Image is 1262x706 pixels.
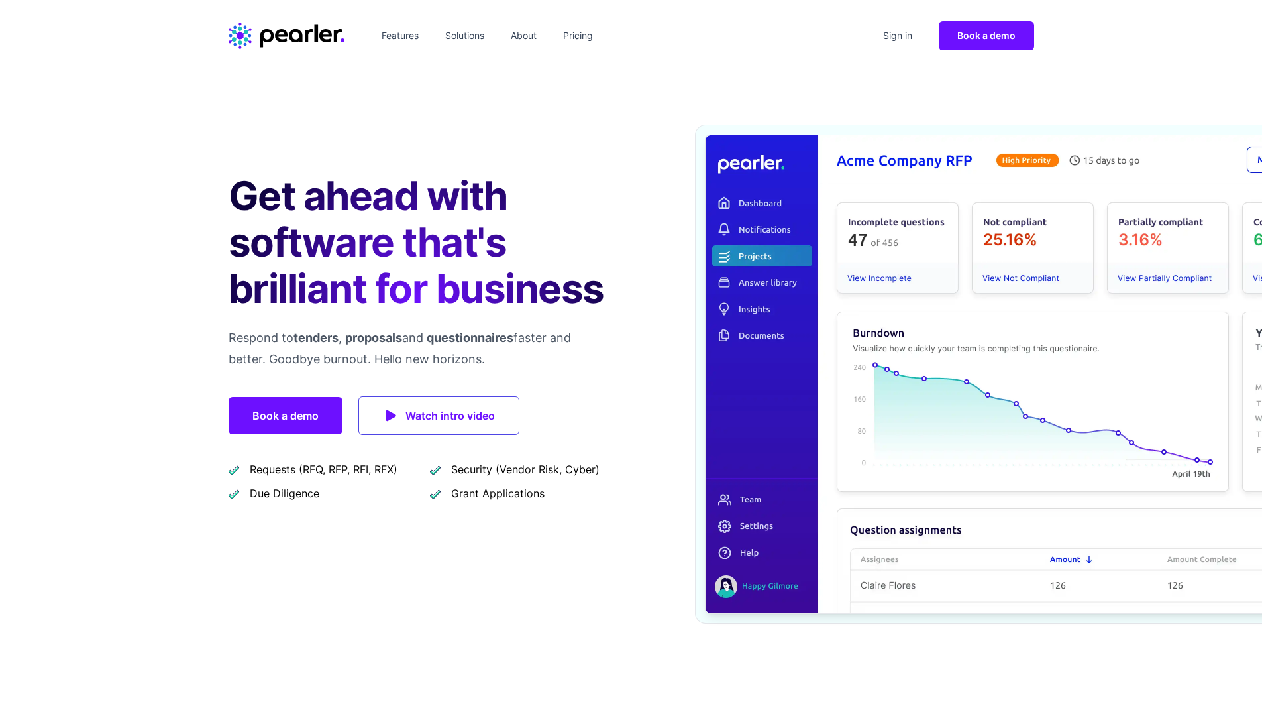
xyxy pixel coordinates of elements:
[229,327,610,370] p: Respond to , and faster and better. Goodbye burnout. Hello new horizons.
[250,485,319,501] span: Due Diligence
[358,396,519,435] a: Watch intro video
[451,461,600,477] span: Security (Vendor Risk, Cyber)
[250,461,397,477] span: Requests (RFQ, RFP, RFI, RFX)
[427,331,513,345] span: questionnaires
[430,464,441,475] img: checkmark
[229,397,342,434] a: Book a demo
[229,488,239,499] img: checkmark
[957,30,1016,41] span: Book a demo
[451,485,545,501] span: Grant Applications
[229,172,610,312] h1: Get ahead with software that's brilliant for business
[376,25,424,46] a: Features
[505,25,542,46] a: About
[430,488,441,499] img: checkmark
[229,464,239,475] img: checkmark
[229,23,344,49] a: Home
[939,21,1034,50] a: Book a demo
[405,406,495,425] span: Watch intro video
[440,25,490,46] a: Solutions
[345,331,402,345] span: proposals
[558,25,598,46] a: Pricing
[293,331,339,345] span: tenders
[878,25,918,46] a: Sign in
